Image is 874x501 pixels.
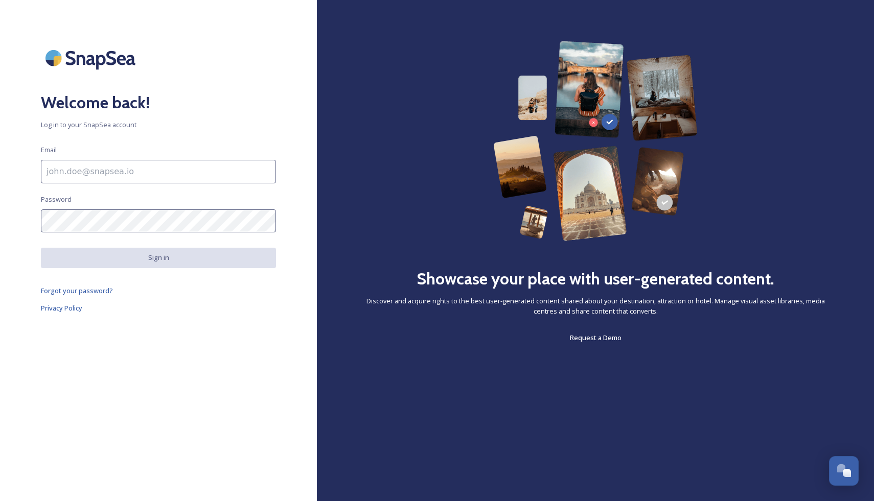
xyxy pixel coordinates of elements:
[41,286,113,295] span: Forgot your password?
[41,120,276,130] span: Log in to your SnapSea account
[570,331,622,344] a: Request a Demo
[358,296,833,316] span: Discover and acquire rights to the best user-generated content shared about your destination, att...
[829,456,859,486] button: Open Chat
[570,333,622,342] span: Request a Demo
[41,41,143,75] img: SnapSea Logo
[41,284,276,297] a: Forgot your password?
[41,160,276,183] input: john.doe@snapsea.io
[41,248,276,268] button: Sign in
[493,41,698,241] img: 63b42ca75bacad526042e722_Group%20154-p-800.png
[41,195,72,204] span: Password
[41,302,276,314] a: Privacy Policy
[41,90,276,115] h2: Welcome back!
[41,303,82,313] span: Privacy Policy
[417,267,774,291] h2: Showcase your place with user-generated content.
[41,145,57,155] span: Email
